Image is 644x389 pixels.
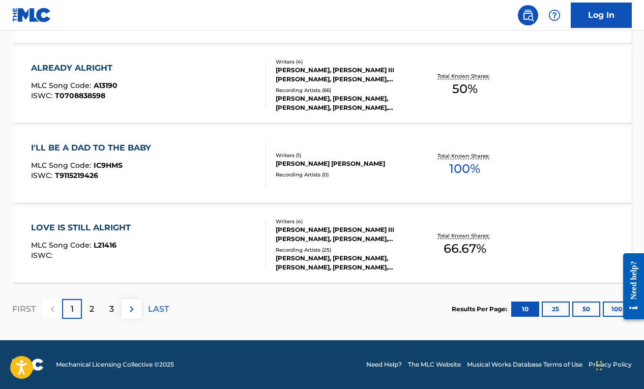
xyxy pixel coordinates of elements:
[31,222,136,234] div: LOVE IS STILL ALRIGHT
[148,303,169,315] p: LAST
[276,254,413,272] div: [PERSON_NAME], [PERSON_NAME], [PERSON_NAME], [PERSON_NAME], [PERSON_NAME]
[437,152,492,160] p: Total Known Shares:
[589,360,632,369] a: Privacy Policy
[12,206,632,283] a: LOVE IS STILL ALRIGHTMLC Song Code:L21416ISWC:Writers (4)[PERSON_NAME], [PERSON_NAME] III [PERSON...
[31,171,55,180] span: ISWC :
[55,171,98,180] span: T9115219426
[452,305,510,314] p: Results Per Page:
[31,62,118,74] div: ALREADY ALRIGHT
[276,218,413,225] div: Writers ( 4 )
[616,246,644,327] iframe: Resource Center
[544,5,565,25] div: Help
[603,302,631,317] button: 100
[94,81,118,90] span: A13190
[94,161,123,170] span: IC9HMS
[12,127,632,203] a: I'LL BE A DAD TO THE BABYMLC Song Code:IC9HMSISWC:T9115219426Writers (1)[PERSON_NAME] [PERSON_NAM...
[276,66,413,84] div: [PERSON_NAME], [PERSON_NAME] III [PERSON_NAME], [PERSON_NAME], [PERSON_NAME]
[90,303,94,315] p: 2
[444,240,486,258] span: 66.67 %
[276,94,413,112] div: [PERSON_NAME], [PERSON_NAME], [PERSON_NAME], [PERSON_NAME], [PERSON_NAME]
[596,350,602,381] div: Drag
[71,303,74,315] p: 1
[366,360,402,369] a: Need Help?
[572,302,600,317] button: 50
[511,302,539,317] button: 10
[31,241,94,250] span: MLC Song Code :
[276,225,413,244] div: [PERSON_NAME], [PERSON_NAME] III [PERSON_NAME], [PERSON_NAME], [PERSON_NAME]
[31,161,94,170] span: MLC Song Code :
[276,246,413,254] div: Recording Artists ( 25 )
[593,340,644,389] iframe: Chat Widget
[31,142,156,154] div: I'LL BE A DAD TO THE BABY
[542,302,570,317] button: 25
[56,360,174,369] span: Mechanical Licensing Collective © 2025
[276,58,413,66] div: Writers ( 4 )
[12,8,51,22] img: MLC Logo
[449,160,480,178] span: 100 %
[12,358,44,371] img: logo
[31,251,55,260] span: ISWC :
[31,81,94,90] span: MLC Song Code :
[452,80,478,98] span: 50 %
[126,303,138,315] img: right
[31,91,55,100] span: ISWC :
[276,171,413,178] div: Recording Artists ( 0 )
[276,159,413,168] div: [PERSON_NAME] [PERSON_NAME]
[12,47,632,123] a: ALREADY ALRIGHTMLC Song Code:A13190ISWC:T0708838598Writers (4)[PERSON_NAME], [PERSON_NAME] III [P...
[437,72,492,80] p: Total Known Shares:
[437,232,492,240] p: Total Known Shares:
[94,241,116,250] span: L21416
[276,152,413,159] div: Writers ( 1 )
[55,91,105,100] span: T0708838598
[522,9,534,21] img: search
[571,3,632,28] a: Log In
[276,86,413,94] div: Recording Artists ( 66 )
[12,303,36,315] p: FIRST
[518,5,538,25] a: Public Search
[109,303,114,315] p: 3
[548,9,561,21] img: help
[408,360,461,369] a: The MLC Website
[467,360,582,369] a: Musical Works Database Terms of Use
